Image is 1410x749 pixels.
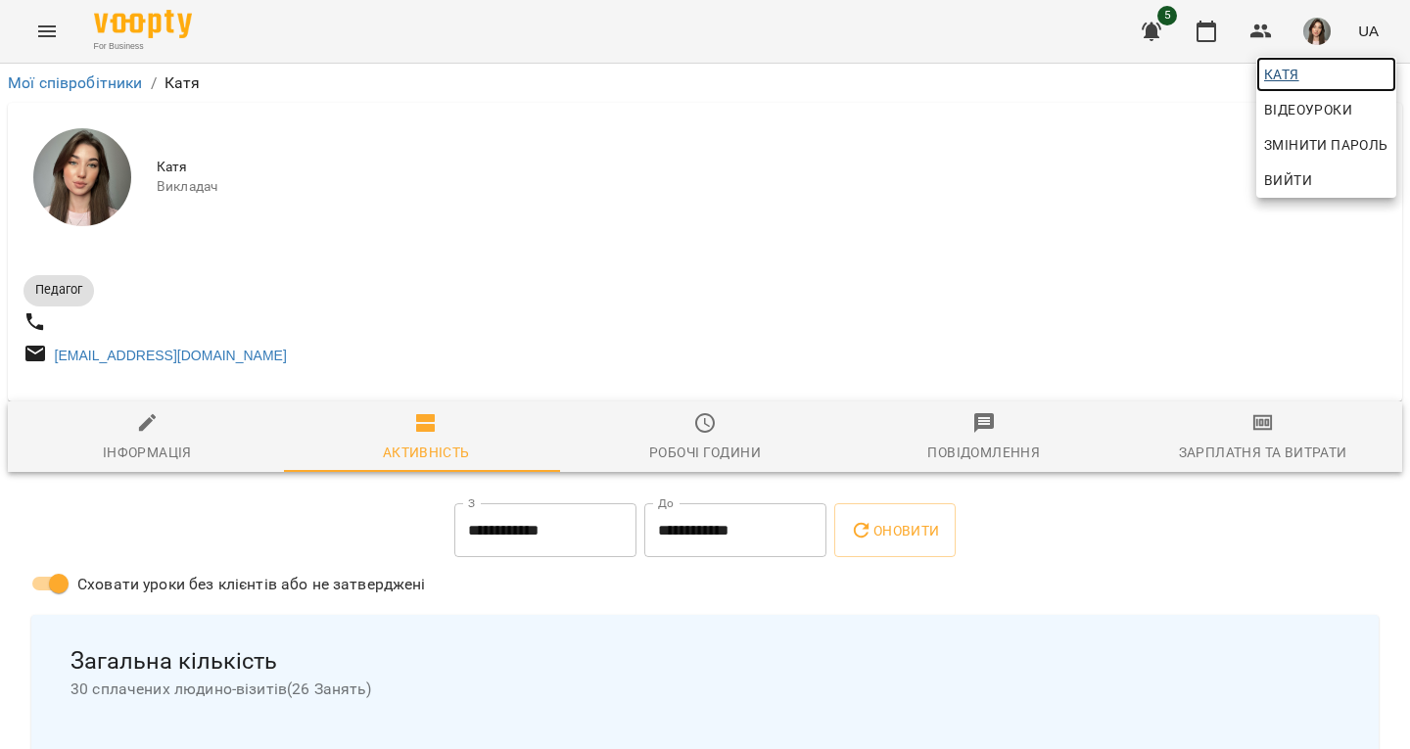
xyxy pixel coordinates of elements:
a: Відеоуроки [1256,92,1360,127]
a: Катя [1256,57,1396,92]
span: Катя [1264,63,1388,86]
span: Вийти [1264,168,1312,192]
a: Змінити пароль [1256,127,1396,163]
span: Змінити пароль [1264,133,1388,157]
button: Вийти [1256,163,1396,198]
span: Відеоуроки [1264,98,1352,121]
